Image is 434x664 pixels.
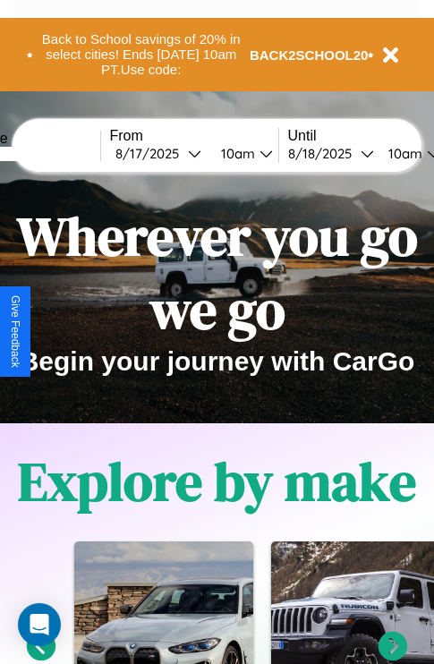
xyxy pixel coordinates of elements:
[207,144,278,163] button: 10am
[110,144,207,163] button: 8/17/2025
[110,128,278,144] label: From
[250,47,369,63] b: BACK2SCHOOL20
[33,27,250,82] button: Back to School savings of 20% in select cities! Ends [DATE] 10am PT.Use code:
[115,145,188,162] div: 8 / 17 / 2025
[212,145,260,162] div: 10am
[288,145,361,162] div: 8 / 18 / 2025
[18,445,416,518] h1: Explore by make
[9,295,21,368] div: Give Feedback
[18,603,61,646] div: Open Intercom Messenger
[379,145,427,162] div: 10am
